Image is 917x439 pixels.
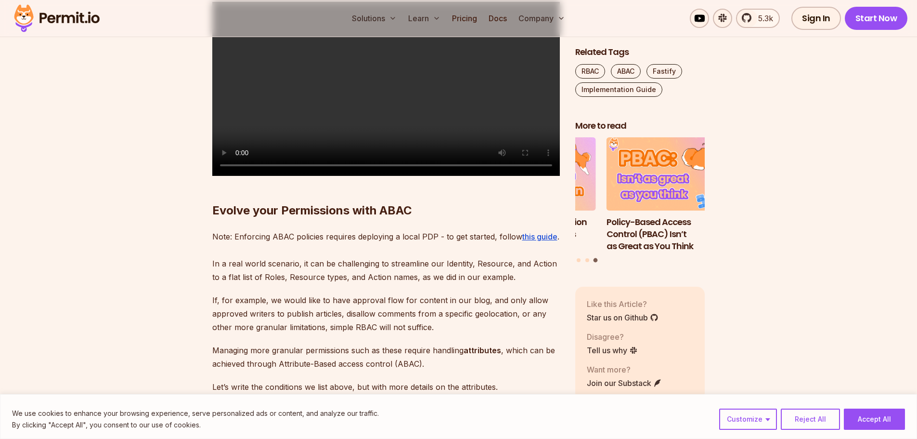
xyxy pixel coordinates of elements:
[10,2,104,35] img: Permit logo
[594,258,598,263] button: Go to slide 3
[575,46,705,58] h2: Related Tags
[719,409,777,430] button: Customize
[485,9,511,28] a: Docs
[212,293,560,334] p: If, for example, we would like to have approval flow for content in our blog, and only allow appr...
[575,82,662,97] a: Implementation Guide
[587,377,662,389] a: Join our Substack
[736,9,780,28] a: 5.3k
[12,408,379,419] p: We use cookies to enhance your browsing experience, serve personalized ads or content, and analyz...
[212,2,560,176] video: Sorry, your browser doesn't support embedded videos.
[587,298,659,310] p: Like this Article?
[348,9,400,28] button: Solutions
[845,7,908,30] a: Start Now
[585,258,589,262] button: Go to slide 2
[212,230,560,284] p: Note: Enforcing ABAC policies requires deploying a local PDP - to get started, follow . In a real...
[212,380,560,394] p: Let’s write the conditions we list above, but with more details on the attributes.
[607,138,736,211] img: Policy-Based Access Control (PBAC) Isn’t as Great as You Think
[587,364,662,375] p: Want more?
[466,216,596,240] h3: Implementing Authentication and Authorization in Next.js
[12,419,379,431] p: By clicking "Accept All", you consent to our use of cookies.
[522,232,557,241] a: this guide
[791,7,841,30] a: Sign In
[448,9,481,28] a: Pricing
[587,331,638,343] p: Disagree?
[575,64,605,79] a: RBAC
[607,138,736,253] li: 3 of 3
[646,64,682,79] a: Fastify
[611,64,641,79] a: ABAC
[212,164,560,218] h2: Evolve your Permissions with ABAC
[575,138,705,264] div: Posts
[212,344,560,371] p: Managing more granular permissions such as these require handling , which can be achieved through...
[587,345,638,356] a: Tell us why
[515,9,569,28] button: Company
[607,216,736,252] h3: Policy-Based Access Control (PBAC) Isn’t as Great as You Think
[464,346,501,355] strong: attributes
[587,312,659,323] a: Star us on Github
[466,138,596,253] li: 2 of 3
[404,9,444,28] button: Learn
[575,120,705,132] h2: More to read
[781,409,840,430] button: Reject All
[844,409,905,430] button: Accept All
[607,138,736,253] a: Policy-Based Access Control (PBAC) Isn’t as Great as You ThinkPolicy-Based Access Control (PBAC) ...
[752,13,773,24] span: 5.3k
[577,258,581,262] button: Go to slide 1
[466,138,596,211] img: Implementing Authentication and Authorization in Next.js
